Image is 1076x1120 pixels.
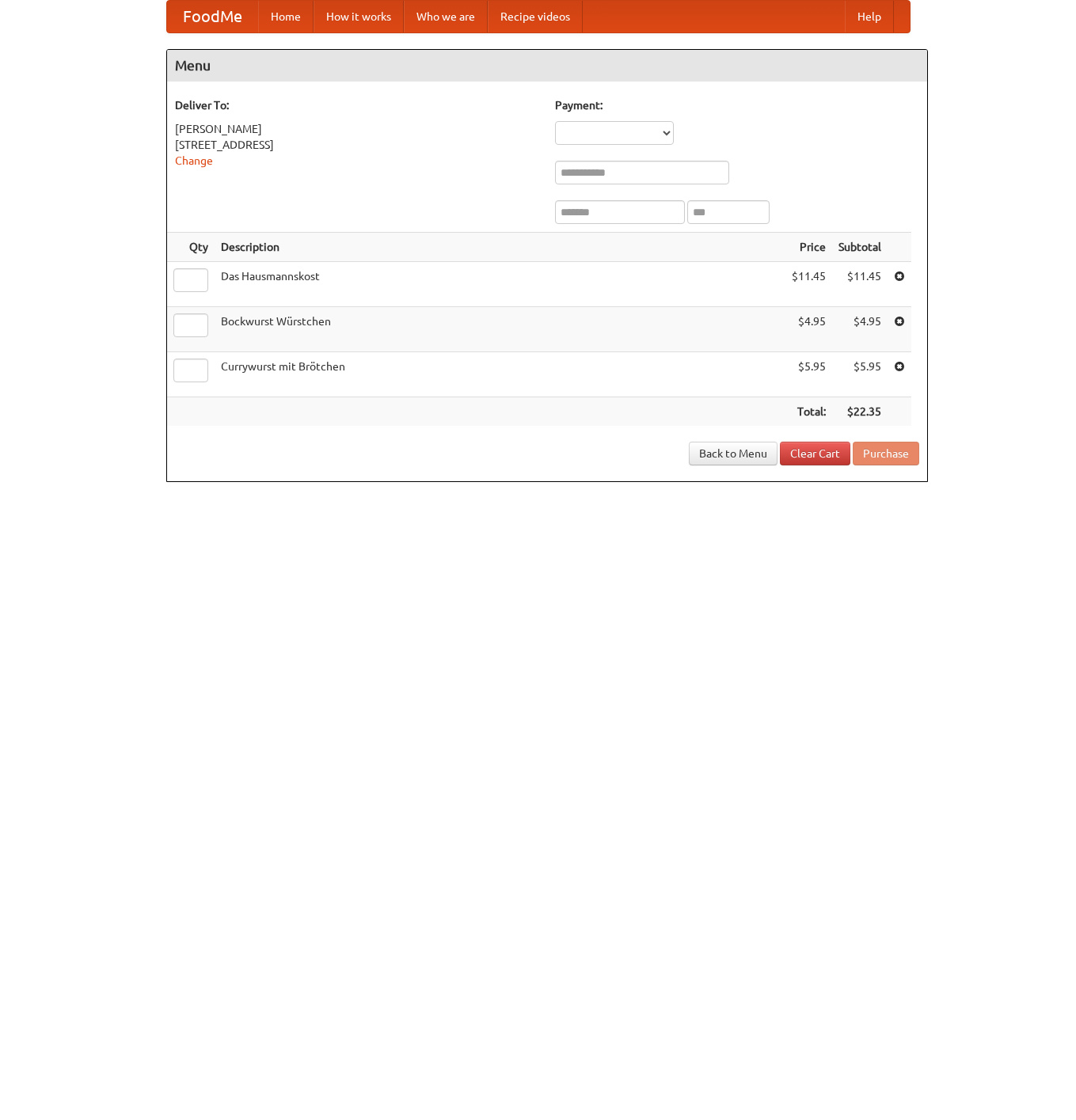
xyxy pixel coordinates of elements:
[167,1,258,32] a: FoodMe
[215,307,785,352] td: Bockwurst Würstchen
[785,233,832,262] th: Price
[175,137,539,153] div: [STREET_ADDRESS]
[785,352,832,397] td: $5.95
[215,352,785,397] td: Currywurst mit Brötchen
[780,442,850,465] a: Clear Cart
[488,1,583,32] a: Recipe videos
[404,1,488,32] a: Who we are
[167,233,215,262] th: Qty
[175,121,539,137] div: [PERSON_NAME]
[832,307,888,352] td: $4.95
[689,442,778,465] a: Back to Menu
[785,262,832,307] td: $11.45
[175,154,213,167] a: Change
[215,233,785,262] th: Description
[167,50,927,82] h4: Menu
[555,97,919,113] h5: Payment:
[853,442,919,465] button: Purchase
[832,397,888,427] th: $22.35
[175,97,539,113] h5: Deliver To:
[832,262,888,307] td: $11.45
[832,233,888,262] th: Subtotal
[832,352,888,397] td: $5.95
[845,1,894,32] a: Help
[314,1,404,32] a: How it works
[258,1,314,32] a: Home
[785,307,832,352] td: $4.95
[785,397,832,427] th: Total:
[215,262,785,307] td: Das Hausmannskost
